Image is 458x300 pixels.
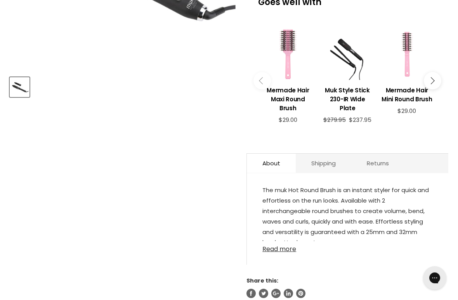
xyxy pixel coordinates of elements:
h3: Mermade Hair Mini Round Brush [381,86,433,104]
a: View product:Mermade Hair Mini Round Brush [381,80,433,108]
img: Muk Interchangeable Hot Brush [10,78,29,96]
span: $29.00 [279,116,297,124]
a: Read more [262,241,433,253]
a: About [247,154,296,173]
a: Shipping [296,154,351,173]
div: Product thumbnails [9,75,237,97]
iframe: Gorgias live chat messenger [419,264,450,292]
span: $29.00 [397,107,416,115]
p: The muk Hot Round Brush is an instant styler for quick and effortless on the run looks. Available... [262,185,433,249]
h3: Mermade Hair Maxi Round Brush [262,86,314,113]
a: View product:Mermade Hair Maxi Round Brush [262,80,314,116]
button: Muk Interchangeable Hot Brush [10,77,29,97]
span: $237.95 [349,116,371,124]
aside: Share this: [246,277,448,298]
h3: Muk Style Stick 230-IR Wide Plate [321,86,373,113]
a: View product:Muk Style Stick 230-IR Wide Plate [321,80,373,116]
span: Share this: [246,277,278,284]
a: Returns [351,154,404,173]
span: $279.95 [323,116,346,124]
